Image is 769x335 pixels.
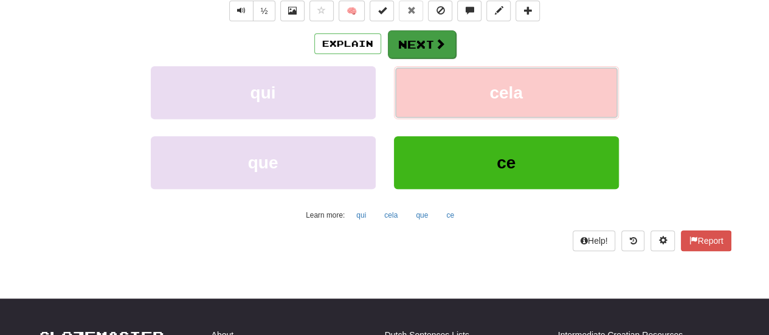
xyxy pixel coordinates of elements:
[151,66,376,119] button: qui
[486,1,511,21] button: Edit sentence (alt+d)
[573,230,616,251] button: Help!
[440,206,461,224] button: ce
[621,230,644,251] button: Round history (alt+y)
[489,83,523,102] span: cela
[253,1,276,21] button: ½
[151,136,376,189] button: que
[350,206,373,224] button: qui
[516,1,540,21] button: Add to collection (alt+a)
[280,1,305,21] button: Show image (alt+x)
[339,1,365,21] button: 🧠
[409,206,435,224] button: que
[370,1,394,21] button: Set this sentence to 100% Mastered (alt+m)
[394,66,619,119] button: cela
[250,83,276,102] span: qui
[399,1,423,21] button: Reset to 0% Mastered (alt+r)
[378,206,404,224] button: cela
[394,136,619,189] button: ce
[428,1,452,21] button: Ignore sentence (alt+i)
[457,1,481,21] button: Discuss sentence (alt+u)
[314,33,381,54] button: Explain
[248,153,278,172] span: que
[497,153,516,172] span: ce
[388,30,456,58] button: Next
[306,211,345,219] small: Learn more:
[681,230,731,251] button: Report
[309,1,334,21] button: Favorite sentence (alt+f)
[227,1,276,21] div: Text-to-speech controls
[229,1,253,21] button: Play sentence audio (ctl+space)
